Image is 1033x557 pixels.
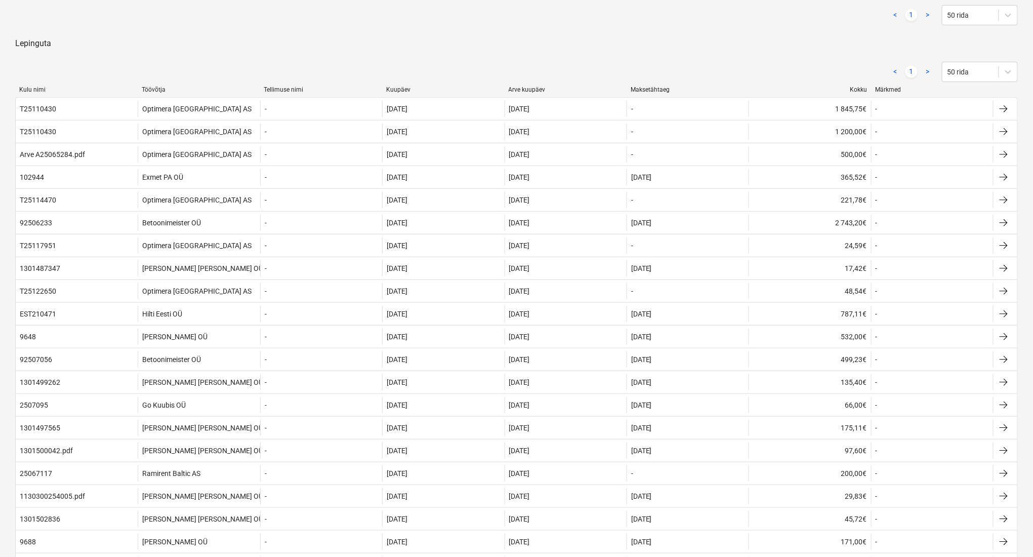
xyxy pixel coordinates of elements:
[509,128,530,136] div: [DATE]
[265,424,267,432] div: -
[20,105,56,113] div: T25110430
[387,424,407,432] div: [DATE]
[631,469,633,478] div: -
[876,310,878,318] div: -
[19,86,134,93] div: Kulu nimi
[509,401,530,409] div: [DATE]
[749,329,871,345] div: 532,00€
[749,192,871,208] div: 221,78€
[138,443,260,459] div: [PERSON_NAME] [PERSON_NAME] OÜ
[265,515,267,523] div: -
[20,287,56,295] div: T25122650
[387,287,407,295] div: [DATE]
[20,150,85,158] div: Arve A25065284.pdf
[138,420,260,436] div: [PERSON_NAME] [PERSON_NAME] OÜ
[631,424,652,432] div: [DATE]
[20,538,36,546] div: 9688
[905,66,918,78] a: Page 1 is your current page
[387,219,407,227] div: [DATE]
[20,401,48,409] div: 2507095
[876,196,878,204] div: -
[265,310,267,318] div: -
[138,146,260,163] div: Optimera [GEOGRAPHIC_DATA] AS
[138,511,260,527] div: [PERSON_NAME] [PERSON_NAME] OÜ
[387,469,407,478] div: [DATE]
[509,538,530,546] div: [DATE]
[749,146,871,163] div: 500,00€
[509,447,530,455] div: [DATE]
[265,173,267,181] div: -
[509,173,530,181] div: [DATE]
[509,150,530,158] div: [DATE]
[265,401,267,409] div: -
[509,355,530,364] div: [DATE]
[20,333,36,341] div: 9648
[265,538,267,546] div: -
[876,150,878,158] div: -
[749,488,871,504] div: 29,83€
[631,287,633,295] div: -
[138,488,260,504] div: [PERSON_NAME] [PERSON_NAME] OÜ
[138,215,260,231] div: Betoonimeister OÜ
[15,37,1018,50] p: Lepinguta
[631,310,652,318] div: [DATE]
[753,86,867,93] div: Kokku
[265,287,267,295] div: -
[20,219,52,227] div: 92506233
[138,124,260,140] div: Optimera [GEOGRAPHIC_DATA] AS
[387,401,407,409] div: [DATE]
[631,196,633,204] div: -
[749,465,871,482] div: 200,00€
[265,242,267,250] div: -
[386,86,501,93] div: Kuupäev
[749,101,871,117] div: 1 845,75€
[20,515,60,523] div: 1301502836
[265,264,267,272] div: -
[905,9,918,21] a: Page 1 is your current page
[876,287,878,295] div: -
[265,492,267,500] div: -
[265,150,267,158] div: -
[20,310,56,318] div: EST210471
[20,264,60,272] div: 1301487347
[387,173,407,181] div: [DATE]
[631,150,633,158] div: -
[20,242,56,250] div: T25117951
[138,237,260,254] div: Optimera [GEOGRAPHIC_DATA] AS
[876,515,878,523] div: -
[875,86,989,93] div: Märkmed
[265,355,267,364] div: -
[509,492,530,500] div: [DATE]
[749,534,871,550] div: 171,00€
[889,9,901,21] a: Previous page
[509,378,530,386] div: [DATE]
[387,515,407,523] div: [DATE]
[138,397,260,413] div: Go Kuubis OÜ
[387,242,407,250] div: [DATE]
[889,66,901,78] a: Previous page
[387,378,407,386] div: [DATE]
[876,219,878,227] div: -
[20,424,60,432] div: 1301497565
[138,329,260,345] div: [PERSON_NAME] OÜ
[509,105,530,113] div: [DATE]
[20,447,73,455] div: 1301500042.pdf
[749,283,871,299] div: 48,54€
[138,283,260,299] div: Optimera [GEOGRAPHIC_DATA] AS
[749,511,871,527] div: 45,72€
[387,105,407,113] div: [DATE]
[387,264,407,272] div: [DATE]
[631,105,633,113] div: -
[509,86,623,93] div: Arve kuupäev
[264,86,378,93] div: Tellimuse nimi
[631,173,652,181] div: [DATE]
[749,374,871,390] div: 135,40€
[387,333,407,341] div: [DATE]
[265,219,267,227] div: -
[20,469,52,478] div: 25067117
[631,515,652,523] div: [DATE]
[631,264,652,272] div: [DATE]
[982,508,1033,557] iframe: Chat Widget
[631,219,652,227] div: [DATE]
[265,333,267,341] div: -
